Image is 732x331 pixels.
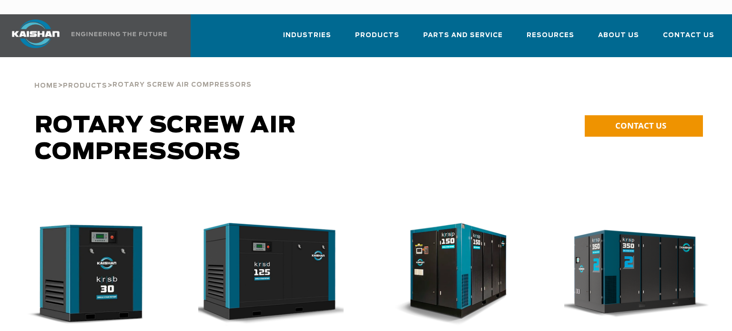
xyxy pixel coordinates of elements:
[585,115,703,137] a: CONTACT US
[557,223,710,326] img: krsp350
[8,223,161,326] img: krsb30
[191,223,344,326] img: krsd125
[527,30,574,41] span: Resources
[35,114,296,164] span: Rotary Screw Air Compressors
[598,30,639,41] span: About Us
[112,82,252,88] span: Rotary Screw Air Compressors
[63,83,107,89] span: Products
[663,23,714,55] a: Contact Us
[615,120,666,131] span: CONTACT US
[34,81,58,90] a: Home
[15,223,168,326] div: krsb30
[355,30,399,41] span: Products
[34,57,252,93] div: > >
[34,83,58,89] span: Home
[423,23,503,55] a: Parts and Service
[283,30,331,41] span: Industries
[381,223,534,326] div: krsp150
[355,23,399,55] a: Products
[598,23,639,55] a: About Us
[527,23,574,55] a: Resources
[564,223,717,326] div: krsp350
[423,30,503,41] span: Parts and Service
[374,223,527,326] img: krsp150
[71,32,167,36] img: Engineering the future
[283,23,331,55] a: Industries
[198,223,351,326] div: krsd125
[63,81,107,90] a: Products
[663,30,714,41] span: Contact Us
